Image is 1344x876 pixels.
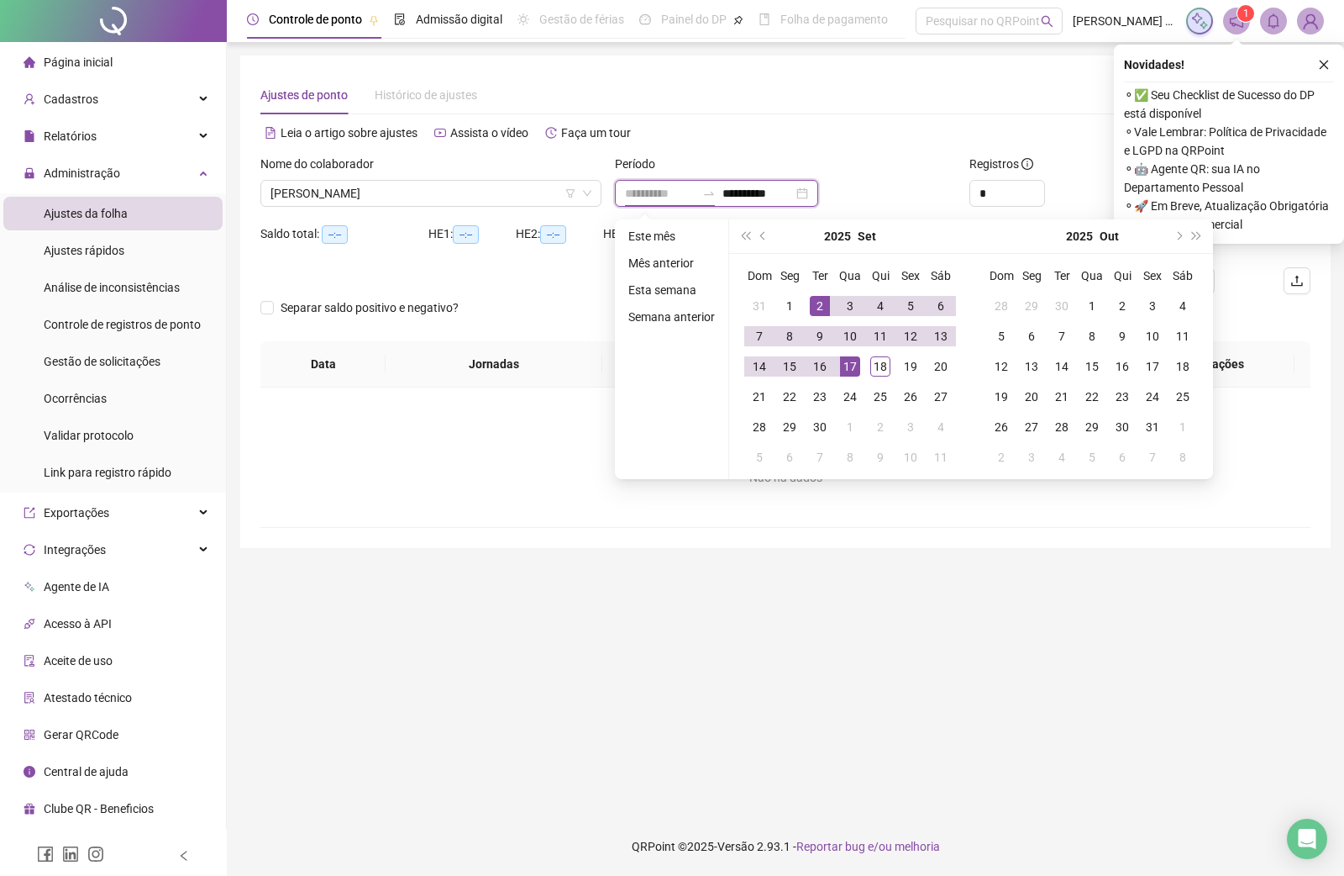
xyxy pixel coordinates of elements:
div: 30 [1112,417,1132,437]
div: 5 [1082,447,1102,467]
div: 26 [991,417,1011,437]
div: 7 [749,326,769,346]
div: 23 [1112,387,1132,407]
div: 17 [840,356,860,377]
span: Gerar QRCode [44,728,118,741]
th: Qua [835,261,865,291]
button: year panel [1066,219,1093,253]
button: month panel [858,219,876,253]
sup: 1 [1237,5,1254,22]
span: --:-- [322,225,348,244]
td: 2025-09-24 [835,382,865,412]
span: api [24,618,35,630]
label: Período [615,155,666,173]
div: 5 [900,296,921,316]
div: 24 [1142,387,1163,407]
span: close [1318,59,1330,71]
th: Entrada 1 [602,341,737,388]
span: Ajustes de ponto [260,88,348,102]
td: 2025-10-30 [1107,412,1137,442]
td: 2025-09-18 [865,351,895,382]
td: 2025-10-29 [1077,412,1107,442]
label: Nome do colaborador [260,155,385,173]
td: 2025-10-10 [1137,321,1168,351]
span: --:-- [540,225,566,244]
td: 2025-11-08 [1168,442,1198,472]
span: pushpin [369,15,379,25]
div: 31 [1142,417,1163,437]
div: 8 [840,447,860,467]
li: Semana anterior [622,307,722,327]
div: 27 [1021,417,1042,437]
span: audit [24,655,35,667]
td: 2025-09-30 [1047,291,1077,321]
div: 2 [810,296,830,316]
td: 2025-08-31 [744,291,774,321]
span: Cadastros [44,92,98,106]
span: youtube [434,127,446,139]
td: 2025-09-28 [986,291,1016,321]
span: ⚬ 🚀 Em Breve, Atualização Obrigatória de Proposta Comercial [1124,197,1334,234]
span: Validar protocolo [44,429,134,442]
div: 3 [1021,447,1042,467]
span: gift [24,803,35,815]
td: 2025-10-03 [895,412,926,442]
div: 2 [991,447,1011,467]
th: Jornadas [386,341,602,388]
div: 4 [931,417,951,437]
div: 9 [870,447,890,467]
td: 2025-09-05 [895,291,926,321]
div: 1 [840,417,860,437]
div: 12 [991,356,1011,377]
div: 5 [991,326,1011,346]
td: 2025-10-20 [1016,382,1047,412]
div: 29 [780,417,800,437]
div: 19 [900,356,921,377]
td: 2025-09-27 [926,382,956,412]
div: 11 [931,447,951,467]
span: Exportações [44,506,109,520]
span: Assista o vídeo [450,126,528,140]
span: Histórico de ajustes [375,88,477,102]
div: 1 [1082,296,1102,316]
button: super-next-year [1188,219,1206,253]
td: 2025-10-17 [1137,351,1168,382]
button: month panel [1100,219,1119,253]
div: 21 [749,387,769,407]
td: 2025-09-17 [835,351,865,382]
td: 2025-10-31 [1137,412,1168,442]
div: 6 [1112,447,1132,467]
span: Gestão de solicitações [44,355,160,368]
span: facebook [37,846,54,863]
td: 2025-10-21 [1047,382,1077,412]
span: Ajustes da folha [44,207,128,220]
span: to [702,187,716,200]
div: 19 [991,387,1011,407]
div: 5 [749,447,769,467]
button: year panel [824,219,851,253]
span: Ajustes rápidos [44,244,124,257]
div: 12 [900,326,921,346]
td: 2025-10-05 [986,321,1016,351]
th: Sáb [926,261,956,291]
td: 2025-10-01 [1077,291,1107,321]
td: 2025-10-07 [805,442,835,472]
div: Open Intercom Messenger [1287,819,1327,859]
th: Seg [1016,261,1047,291]
span: lock [24,167,35,179]
li: Este mês [622,226,722,246]
td: 2025-09-29 [774,412,805,442]
div: 30 [1052,296,1072,316]
div: 14 [749,356,769,377]
th: Qui [865,261,895,291]
span: dashboard [639,13,651,25]
div: 27 [931,387,951,407]
div: 7 [810,447,830,467]
span: Aceite de uso [44,654,113,668]
span: Registros [969,155,1033,173]
th: Data [260,341,386,388]
div: 16 [1112,356,1132,377]
div: 28 [991,296,1011,316]
div: 22 [780,387,800,407]
div: HE 1: [428,224,516,244]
